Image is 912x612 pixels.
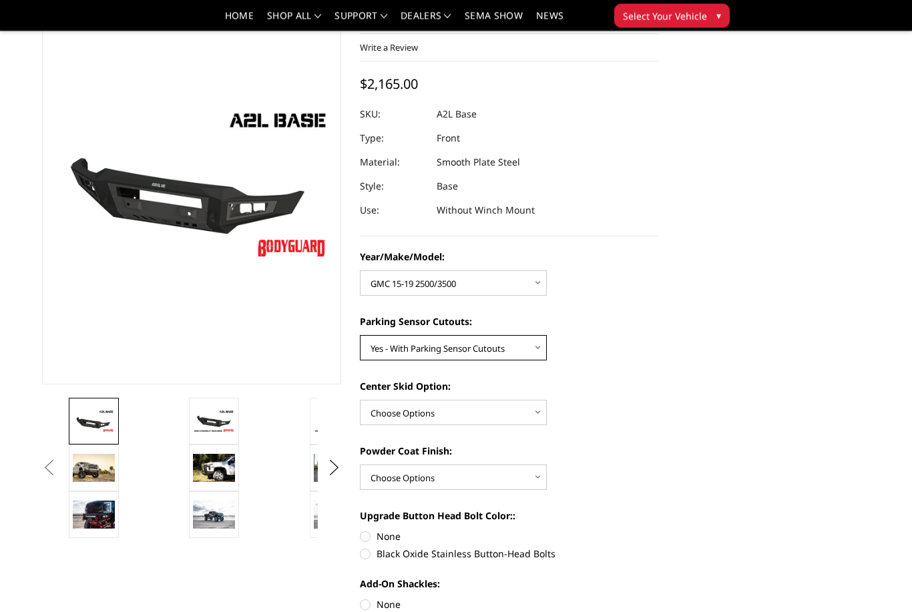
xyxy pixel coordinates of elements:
[360,380,659,394] label: Center Skid Option:
[360,75,418,93] span: $2,165.00
[267,11,321,31] a: shop all
[193,501,235,529] img: A2L Series - Base Front Bumper (Non Winch)
[360,127,427,151] dt: Type:
[437,127,460,151] dd: Front
[360,547,659,561] label: Black Oxide Stainless Button-Head Bolts
[225,11,254,31] a: Home
[623,9,707,23] span: Select Your Vehicle
[465,11,523,31] a: SEMA Show
[314,454,356,483] img: 2020 RAM HD - Available in single light bar configuration only
[360,42,418,54] a: Write a Review
[360,175,427,199] dt: Style:
[193,410,235,433] img: A2L Series - Base Front Bumper (Non Winch)
[360,444,659,458] label: Powder Coat Finish:
[334,11,387,31] a: Support
[193,454,235,483] img: 2020 Chevrolet HD - Compatible with block heater connection
[437,103,477,127] dd: A2L Base
[360,103,427,127] dt: SKU:
[360,509,659,523] label: Upgrade Button Head Bolt Color::
[324,458,344,479] button: Next
[314,410,356,433] img: A2L Series - Base Front Bumper (Non Winch)
[360,530,659,544] label: None
[401,11,451,31] a: Dealers
[716,9,721,23] span: ▾
[360,577,659,591] label: Add-On Shackles:
[614,4,730,28] button: Select Your Vehicle
[39,458,59,479] button: Previous
[360,315,659,329] label: Parking Sensor Cutouts:
[73,501,115,529] img: A2L Series - Base Front Bumper (Non Winch)
[360,250,659,264] label: Year/Make/Model:
[360,598,659,612] label: None
[437,151,520,175] dd: Smooth Plate Steel
[437,175,458,199] dd: Base
[360,199,427,223] dt: Use:
[73,454,115,483] img: 2019 GMC 1500
[845,548,912,612] iframe: Chat Widget
[536,11,563,31] a: News
[360,151,427,175] dt: Material:
[437,199,535,223] dd: Without Winch Mount
[314,501,356,529] img: A2L Series - Base Front Bumper (Non Winch)
[73,410,115,433] img: A2L Series - Base Front Bumper (Non Winch)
